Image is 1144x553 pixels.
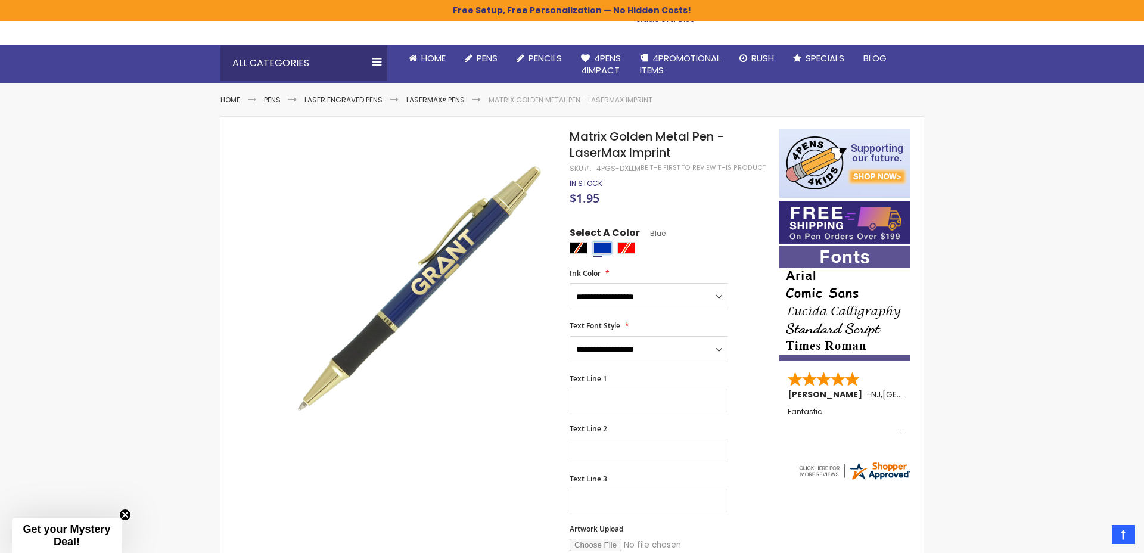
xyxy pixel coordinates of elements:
a: Blog [854,45,896,72]
span: Get your Mystery Deal! [23,523,110,548]
span: 4PROMOTIONAL ITEMS [640,52,720,76]
span: Blog [863,52,887,64]
a: Be the first to review this product [641,163,766,172]
a: 4PROMOTIONALITEMS [630,45,730,84]
a: Pens [455,45,507,72]
span: Select A Color [570,226,640,243]
img: font-personalization-examples [779,246,910,361]
span: Text Line 3 [570,474,607,484]
div: 4PGS-DXLLM [596,164,641,173]
span: Text Font Style [570,321,620,331]
span: Home [421,52,446,64]
span: Artwork Upload [570,524,623,534]
span: In stock [570,178,602,188]
div: Fantastic [788,408,903,433]
img: Free shipping on orders over $199 [779,201,910,244]
a: Pencils [507,45,571,72]
span: NJ [871,389,881,400]
a: 4pens.com certificate URL [797,474,912,484]
span: 4Pens 4impact [581,52,621,76]
a: Top [1112,525,1135,544]
div: Blue [593,242,611,254]
a: Home [399,45,455,72]
a: Laser Engraved Pens [304,95,383,105]
span: [GEOGRAPHIC_DATA] [882,389,970,400]
span: Text Line 1 [570,374,607,384]
a: Pens [264,95,281,105]
img: blue-4pgs-dxllm-matrix-lasermax-1_1.jpg [281,146,554,418]
span: $1.95 [570,190,599,206]
a: Home [220,95,240,105]
span: Matrix Golden Metal Pen - LaserMax Imprint [570,128,724,161]
span: Rush [751,52,774,64]
strong: SKU [570,163,592,173]
li: Matrix Golden Metal Pen - LaserMax Imprint [489,95,652,105]
a: Rush [730,45,784,72]
a: 4Pens4impact [571,45,630,84]
button: Close teaser [119,509,131,521]
span: [PERSON_NAME] [788,389,866,400]
div: Get your Mystery Deal!Close teaser [12,518,122,553]
span: Pencils [529,52,562,64]
span: Text Line 2 [570,424,607,434]
span: Specials [806,52,844,64]
img: 4pens.com widget logo [797,460,912,481]
span: Pens [477,52,498,64]
a: LaserMax® Pens [406,95,465,105]
div: All Categories [220,45,387,81]
span: - , [866,389,970,400]
a: Specials [784,45,854,72]
div: Availability [570,179,602,188]
img: 4pens 4 kids [779,129,910,198]
span: Ink Color [570,268,601,278]
span: Blue [640,228,666,238]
